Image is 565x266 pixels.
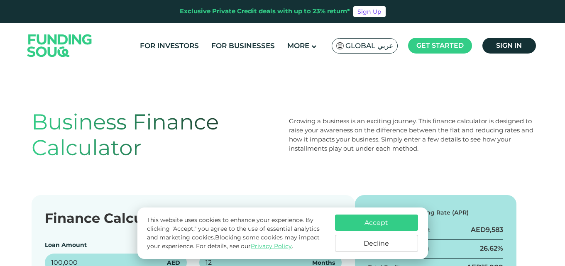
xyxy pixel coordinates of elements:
[289,117,534,153] div: Growing a business is an exciting journey. This finance calculator is designed to raise your awar...
[335,215,418,231] button: Accept
[138,39,201,53] a: For Investors
[336,42,344,49] img: SA Flag
[335,235,418,252] button: Decline
[45,208,342,228] div: Finance Calculator
[287,41,309,50] span: More
[196,242,293,250] span: For details, see our .
[416,41,464,49] span: Get started
[32,109,276,161] h1: Business Finance Calculator
[368,208,504,217] div: Flat Rate to Reducing Rate (APR)
[251,242,292,250] a: Privacy Policy
[471,225,503,234] div: AED
[147,234,320,250] span: Blocking some cookies may impact your experience.
[353,6,386,17] a: Sign Up
[180,7,350,16] div: Exclusive Private Credit deals with up to 23% return*
[19,24,100,66] img: Logo
[480,244,503,253] div: 26.62%
[45,241,87,249] label: Loan Amount
[486,226,503,234] span: 9,583
[147,216,326,251] p: This website uses cookies to enhance your experience. By clicking "Accept," you agree to the use ...
[482,38,536,54] a: Sign in
[496,41,522,49] span: Sign in
[209,39,277,53] a: For Businesses
[345,41,393,51] span: Global عربي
